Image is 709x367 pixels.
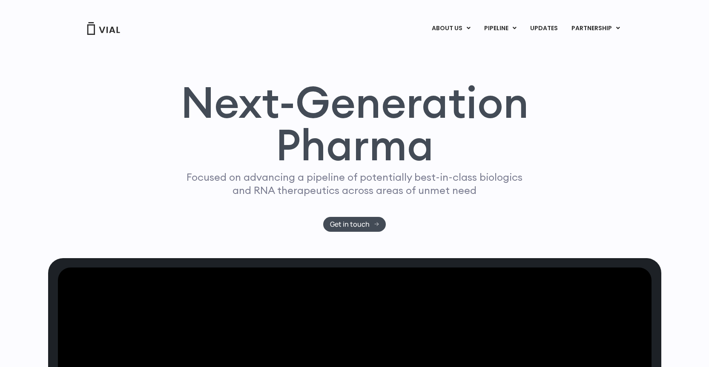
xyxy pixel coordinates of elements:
a: PIPELINEMenu Toggle [477,21,523,36]
img: Vial Logo [86,22,121,35]
a: ABOUT USMenu Toggle [425,21,477,36]
a: Get in touch [323,217,386,232]
a: UPDATES [523,21,564,36]
h1: Next-Generation Pharma [170,81,539,167]
span: Get in touch [330,221,370,228]
a: PARTNERSHIPMenu Toggle [565,21,627,36]
p: Focused on advancing a pipeline of potentially best-in-class biologics and RNA therapeutics acros... [183,171,526,197]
